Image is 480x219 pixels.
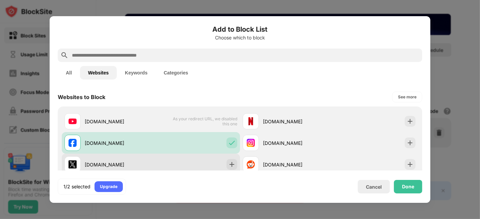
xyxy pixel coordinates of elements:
[366,184,382,190] div: Cancel
[263,139,329,147] div: [DOMAIN_NAME]
[85,118,151,125] div: [DOMAIN_NAME]
[58,94,105,100] div: Websites to Block
[60,51,69,59] img: search.svg
[398,94,417,100] div: See more
[117,66,156,80] button: Keywords
[58,35,422,40] div: Choose which to block
[85,139,151,147] div: [DOMAIN_NAME]
[58,24,422,34] h6: Add to Block List
[69,160,77,168] img: favicons
[247,160,255,168] img: favicons
[402,184,414,189] div: Done
[100,183,117,190] div: Upgrade
[80,66,117,80] button: Websites
[263,161,329,168] div: [DOMAIN_NAME]
[69,117,77,125] img: favicons
[85,161,151,168] div: [DOMAIN_NAME]
[156,66,196,80] button: Categories
[263,118,329,125] div: [DOMAIN_NAME]
[247,117,255,125] img: favicons
[63,183,90,190] div: 1/2 selected
[247,139,255,147] img: favicons
[58,66,80,80] button: All
[168,116,237,126] span: As your redirect URL, we disabled this one
[69,139,77,147] img: favicons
